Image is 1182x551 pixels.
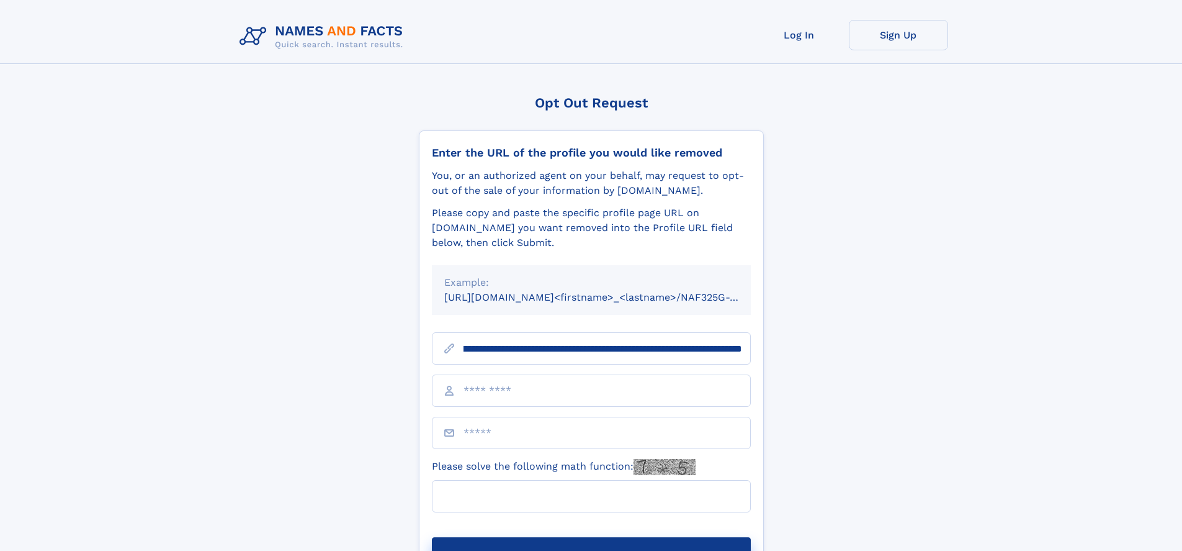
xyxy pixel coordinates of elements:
[444,275,738,290] div: Example:
[750,20,849,50] a: Log In
[444,291,774,303] small: [URL][DOMAIN_NAME]<firstname>_<lastname>/NAF325G-xxxxxxxx
[432,168,751,198] div: You, or an authorized agent on your behalf, may request to opt-out of the sale of your informatio...
[432,206,751,250] div: Please copy and paste the specific profile page URL on [DOMAIN_NAME] you want removed into the Pr...
[849,20,948,50] a: Sign Up
[419,95,764,111] div: Opt Out Request
[432,146,751,160] div: Enter the URL of the profile you would like removed
[235,20,413,53] img: Logo Names and Facts
[432,459,696,475] label: Please solve the following math function:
